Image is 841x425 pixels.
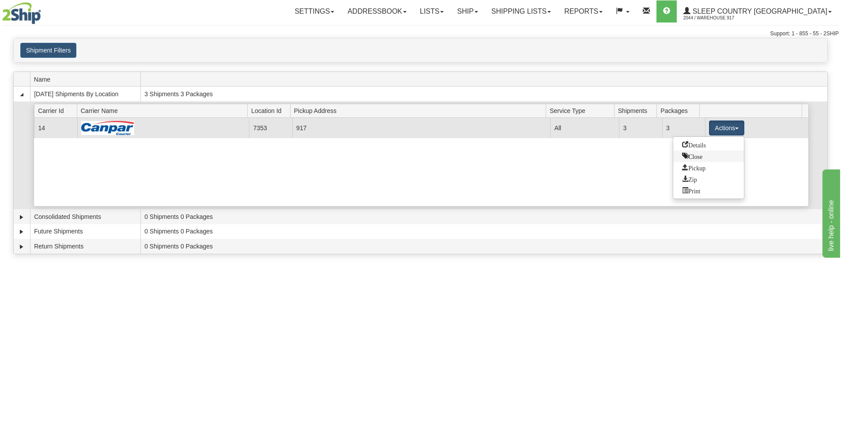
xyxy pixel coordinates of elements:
span: Carrier Name [81,104,248,117]
span: Zip [682,176,697,182]
td: Return Shipments [30,239,140,254]
span: Pickup [682,164,705,170]
a: Close this group [673,150,744,162]
span: 2044 / Warehouse 917 [683,14,750,23]
span: Shipments [618,104,657,117]
img: Canpar [81,121,134,135]
td: 0 Shipments 0 Packages [140,224,827,239]
a: Zip and Download All Shipping Documents [673,173,744,185]
a: Collapse [17,90,26,99]
a: Expand [17,242,26,251]
td: All [550,118,619,138]
span: Carrier Id [38,104,77,117]
a: Print or Download All Shipping Documents in one file [673,185,744,196]
button: Shipment Filters [20,43,76,58]
span: Location Id [251,104,290,117]
td: Future Shipments [30,224,140,239]
td: 3 Shipments 3 Packages [140,87,827,102]
span: Print [682,187,700,193]
span: Service Type [550,104,614,117]
td: 14 [34,118,77,138]
span: Name [34,72,140,86]
a: Expand [17,213,26,222]
td: 917 [292,118,551,138]
a: Ship [450,0,484,23]
a: Settings [288,0,341,23]
td: 0 Shipments 0 Packages [140,239,827,254]
span: Close [682,153,702,159]
a: Sleep Country [GEOGRAPHIC_DATA] 2044 / Warehouse 917 [677,0,838,23]
td: Consolidated Shipments [30,209,140,224]
span: Details [682,141,706,147]
a: Request a carrier pickup [673,162,744,173]
span: Sleep Country [GEOGRAPHIC_DATA] [690,8,827,15]
a: Expand [17,227,26,236]
td: 3 [619,118,662,138]
img: logo2044.jpg [2,2,41,24]
span: Pickup Address [294,104,546,117]
a: Shipping lists [485,0,558,23]
a: Lists [413,0,450,23]
a: Addressbook [341,0,413,23]
div: Support: 1 - 855 - 55 - 2SHIP [2,30,839,38]
button: Actions [709,120,744,135]
td: 0 Shipments 0 Packages [140,209,827,224]
td: 7353 [249,118,292,138]
div: live help - online [7,5,82,16]
td: [DATE] Shipments By Location [30,87,140,102]
span: Packages [660,104,699,117]
a: Go to Details view [673,139,744,150]
td: 3 [662,118,705,138]
a: Reports [558,0,609,23]
iframe: chat widget [821,167,840,257]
